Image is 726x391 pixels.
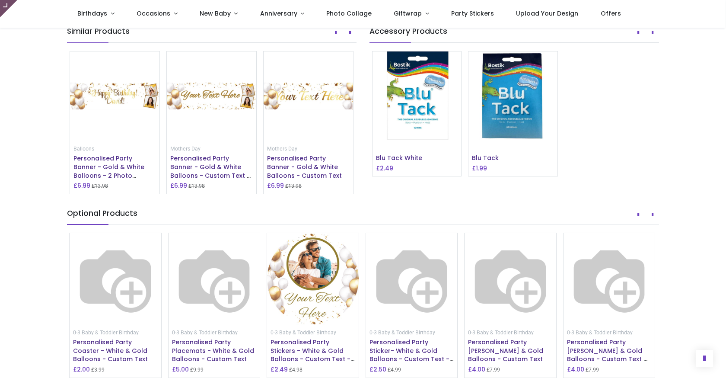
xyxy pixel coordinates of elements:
a: 0-3 Baby & Toddler Birthday [567,329,633,336]
small: £ [586,366,599,374]
span: 4.00 [472,365,485,374]
span: Anniversary [260,9,297,18]
button: Next [646,25,659,40]
span: 1.99 [476,164,487,173]
span: 2.49 [380,164,393,173]
span: Upload Your Design [516,9,578,18]
small: £ [190,366,204,374]
span: Party Stickers [451,9,494,18]
small: £ [91,366,105,374]
h5: Optional Products [67,208,659,224]
small: 0-3 Baby & Toddler Birthday [271,330,336,336]
a: Personalised Party Sticker- White & Gold Balloons - Custom Text - Rectangle [369,338,453,372]
span: 4.98 [292,367,302,373]
h6: Blu Tack [472,154,554,163]
a: Blu Tack White [376,154,422,162]
img: Personalised Party Placemats - White & Gold Balloons - Custom Text [169,233,260,324]
h6: £ [376,164,393,173]
a: Balloons [73,145,94,152]
span: 4.99 [391,367,401,373]
span: 4.00 [571,365,584,374]
h6: £ [468,365,485,374]
a: 0-3 Baby & Toddler Birthday [73,329,139,336]
span: Giftwrap [394,9,422,18]
small: £ [92,183,108,190]
a: 0-3 Baby & Toddler Birthday [369,329,435,336]
small: £ [388,366,401,374]
span: Occasions [137,9,170,18]
span: New Baby [200,9,231,18]
a: Personalised Party Banner - Gold & White Balloons - Custom Text [267,154,342,179]
span: 9.99 [193,367,204,373]
img: Personalised Party Bunting - White & Gold Balloons - Custom Text & 1 Photo [564,233,655,324]
h6: Personalised Party Sticker- White & Gold Balloons - Custom Text - Rectangle [369,338,454,364]
h6: £ [472,164,487,173]
a: Personalised Party Placemats - White & Gold Balloons - Custom Text [172,338,254,363]
small: £ [188,183,205,190]
span: 2.00 [77,365,90,374]
h6: Blu Tack White [376,154,458,163]
h6: £ [73,365,90,374]
img: Personalised Party Banner - Gold & White Balloons - Custom Text & 2 Photo Upload [167,51,256,141]
a: Personalised Party Banner - Gold & White Balloons - 2 Photo Upload [73,154,144,188]
img: Blu Tack White [373,51,462,141]
h6: Personalised Party Banner - Gold & White Balloons - Custom Text & 2 Photo Upload [170,154,253,180]
span: 6.99 [77,181,90,190]
button: Next [344,25,357,40]
a: 0-3 Baby & Toddler Birthday [271,329,336,336]
h6: £ [73,181,90,190]
img: Personalised Party Coaster - White & Gold Balloons - Custom Text [70,233,161,324]
img: Personalised Party Bunting - White & Gold Balloons - Custom Text [465,233,556,324]
h6: Personalised Party Placemats - White & Gold Balloons - Custom Text [172,338,256,364]
h6: Personalised Party Bunting - White & Gold Balloons - Custom Text & 1 Photo [567,338,651,364]
a: Personalised Party [PERSON_NAME] & Gold Balloons - Custom Text & 1 Photo [567,338,648,372]
h6: £ [567,365,584,374]
span: 7.99 [490,367,500,373]
small: 0-3 Baby & Toddler Birthday [468,330,534,336]
img: Personalised Party Sticker- White & Gold Balloons - Custom Text - Rectangle [366,233,457,324]
small: 0-3 Baby & Toddler Birthday [369,330,435,336]
h6: £ [267,181,284,190]
small: £ [285,183,302,190]
h6: Personalised Party Banner - Gold & White Balloons - Custom Text [267,154,350,180]
span: Birthdays [77,9,107,18]
span: 13.98 [288,183,302,189]
img: Personalised Party Banner - Gold & White Balloons - Custom Text [264,51,353,141]
h6: £ [172,365,189,374]
h5: Accessory Products [369,26,659,42]
a: Personalised Party Banner - Gold & White Balloons - Custom Text & 2 Photo Upload [170,154,252,188]
h6: Personalised Party Stickers - White & Gold Balloons - Custom Text - 1 Photo Upload [271,338,355,364]
a: Mothers Day [170,145,201,152]
a: Blu Tack [472,154,499,162]
span: 3.99 [94,367,105,373]
span: 6.99 [174,181,187,190]
button: Prev [632,207,645,222]
button: Prev [632,25,645,40]
small: 0-3 Baby & Toddler Birthday [567,330,633,336]
span: Personalised Party Coaster - White & Gold Balloons - Custom Text [73,338,148,363]
img: Blu Tack [468,51,557,141]
a: Personalised Party [PERSON_NAME] & Gold Balloons - Custom Text [468,338,543,363]
span: 5.00 [176,365,189,374]
small: Mothers Day [170,146,201,152]
span: 7.99 [589,367,599,373]
span: Photo Collage [326,9,372,18]
small: 0-3 Baby & Toddler Birthday [73,330,139,336]
a: 0-3 Baby & Toddler Birthday [468,329,534,336]
a: 0-3 Baby & Toddler Birthday [172,329,238,336]
span: 6.99 [271,181,284,190]
h5: Similar Products [67,26,357,42]
h6: Personalised Party Bunting - White & Gold Balloons - Custom Text [468,338,552,364]
h6: £ [369,365,386,374]
small: 0-3 Baby & Toddler Birthday [172,330,238,336]
small: Mothers Day [267,146,297,152]
span: Personalised Party Stickers - White & Gold Balloons - Custom Text - 1 Photo Upload [271,338,354,372]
